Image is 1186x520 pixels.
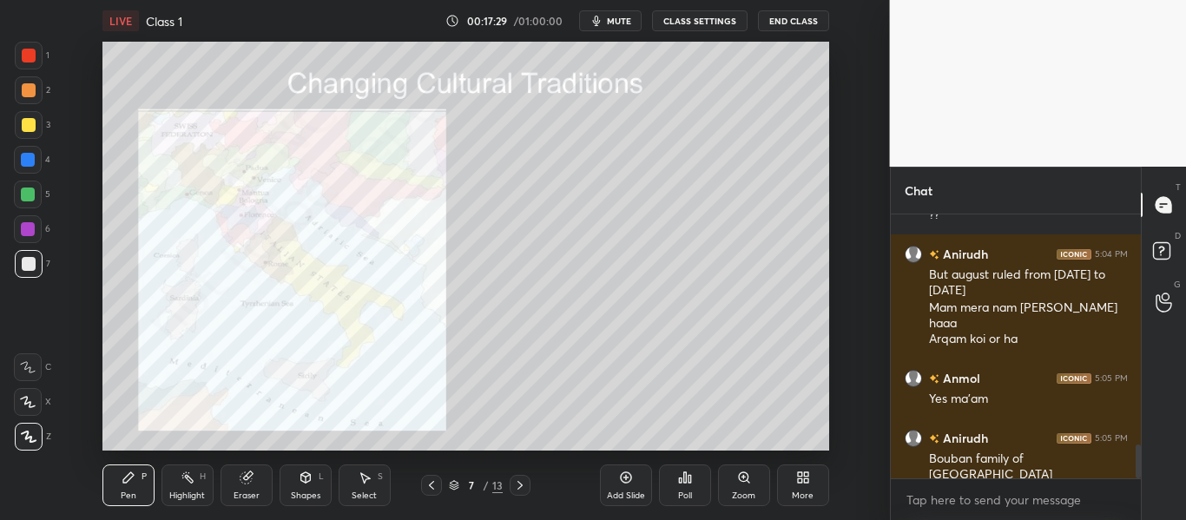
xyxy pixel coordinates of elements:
div: Highlight [169,491,205,500]
div: Mam mera nam [PERSON_NAME] haaa Arqam koi or ha [929,299,1128,348]
div: Add Slide [607,491,645,500]
div: 5:05 PM [1095,433,1128,444]
div: 7 [15,250,50,278]
div: C [14,353,51,381]
div: 4 [14,146,50,174]
button: mute [579,10,642,31]
div: X [14,388,51,416]
img: default.png [905,430,922,447]
button: CLASS SETTINGS [652,10,748,31]
div: But august ruled from [DATE] to [DATE] [929,267,1128,299]
div: 13 [492,477,503,493]
div: H [200,472,206,481]
span: mute [607,15,631,27]
p: D [1175,229,1181,242]
div: Z [15,423,51,451]
div: L [319,472,324,481]
img: no-rating-badge.077c3623.svg [929,374,939,384]
div: 5:05 PM [1095,373,1128,384]
div: / [484,480,489,490]
div: 5:04 PM [1095,249,1128,260]
p: Chat [891,168,946,214]
div: 1 [15,42,49,69]
p: T [1176,181,1181,194]
div: Poll [678,491,692,500]
h6: Anirudh [939,429,988,447]
h4: Class 1 [146,13,182,30]
div: Shapes [291,491,320,500]
div: LIVE [102,10,139,31]
img: iconic-dark.1390631f.png [1057,433,1091,444]
img: iconic-dark.1390631f.png [1057,249,1091,260]
div: 7 [463,480,480,490]
img: no-rating-badge.077c3623.svg [929,434,939,444]
div: Eraser [234,491,260,500]
img: default.png [905,246,922,263]
div: 3 [15,111,50,139]
div: 2 [15,76,50,104]
div: P [142,472,147,481]
div: ?? [929,207,1128,224]
img: iconic-dark.1390631f.png [1057,373,1091,384]
div: 5 [14,181,50,208]
img: no-rating-badge.077c3623.svg [929,250,939,260]
h6: Anmol [939,369,980,387]
div: Pen [121,491,136,500]
div: Yes ma'am [929,391,1128,408]
div: grid [891,214,1142,478]
button: End Class [758,10,829,31]
h6: Anirudh [939,245,988,263]
div: Select [352,491,377,500]
div: Bouban family of [GEOGRAPHIC_DATA] [929,451,1128,484]
p: G [1174,278,1181,291]
div: 6 [14,215,50,243]
div: More [792,491,814,500]
div: Zoom [732,491,755,500]
img: default.png [905,370,922,387]
div: S [378,472,383,481]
